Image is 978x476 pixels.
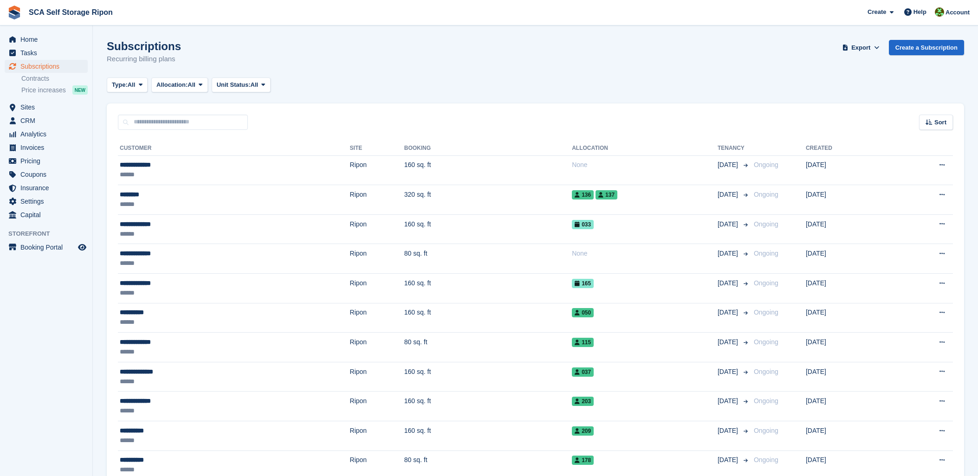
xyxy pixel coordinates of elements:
[806,141,891,156] th: Created
[572,308,594,317] span: 050
[754,456,778,463] span: Ongoing
[20,114,76,127] span: CRM
[5,141,88,154] a: menu
[20,101,76,114] span: Sites
[350,214,404,244] td: Ripon
[572,141,718,156] th: Allocation
[350,244,404,274] td: Ripon
[913,7,926,17] span: Help
[212,77,271,93] button: Unit Status: All
[404,274,572,303] td: 160 sq. ft
[118,141,350,156] th: Customer
[404,214,572,244] td: 160 sq. ft
[806,421,891,451] td: [DATE]
[718,455,740,465] span: [DATE]
[350,421,404,451] td: Ripon
[718,190,740,199] span: [DATE]
[754,368,778,375] span: Ongoing
[404,421,572,451] td: 160 sq. ft
[851,43,870,52] span: Export
[5,128,88,141] a: menu
[8,229,92,238] span: Storefront
[5,154,88,167] a: menu
[350,333,404,362] td: Ripon
[754,220,778,228] span: Ongoing
[754,427,778,434] span: Ongoing
[718,308,740,317] span: [DATE]
[935,7,944,17] img: Kelly Neesham
[754,191,778,198] span: Ongoing
[718,160,740,170] span: [DATE]
[77,242,88,253] a: Preview store
[217,80,251,90] span: Unit Status:
[5,60,88,73] a: menu
[806,362,891,392] td: [DATE]
[5,46,88,59] a: menu
[5,33,88,46] a: menu
[754,338,778,346] span: Ongoing
[112,80,128,90] span: Type:
[151,77,208,93] button: Allocation: All
[72,85,88,95] div: NEW
[156,80,188,90] span: Allocation:
[20,128,76,141] span: Analytics
[718,249,740,258] span: [DATE]
[404,362,572,392] td: 160 sq. ft
[107,40,181,52] h1: Subscriptions
[868,7,886,17] span: Create
[350,362,404,392] td: Ripon
[572,397,594,406] span: 203
[20,241,76,254] span: Booking Portal
[404,392,572,421] td: 160 sq. ft
[404,155,572,185] td: 160 sq. ft
[21,86,66,95] span: Price increases
[806,333,891,362] td: [DATE]
[20,46,76,59] span: Tasks
[806,392,891,421] td: [DATE]
[5,114,88,127] a: menu
[806,274,891,303] td: [DATE]
[5,241,88,254] a: menu
[572,279,594,288] span: 165
[20,181,76,194] span: Insurance
[7,6,21,19] img: stora-icon-8386f47178a22dfd0bd8f6a31ec36ba5ce8667c1dd55bd0f319d3a0aa187defe.svg
[806,155,891,185] td: [DATE]
[806,214,891,244] td: [DATE]
[5,208,88,221] a: menu
[20,195,76,208] span: Settings
[572,367,594,377] span: 037
[5,101,88,114] a: menu
[596,190,617,199] span: 137
[572,338,594,347] span: 115
[251,80,259,90] span: All
[754,397,778,405] span: Ongoing
[188,80,195,90] span: All
[128,80,136,90] span: All
[5,195,88,208] a: menu
[350,392,404,421] td: Ripon
[20,154,76,167] span: Pricing
[404,244,572,274] td: 80 sq. ft
[21,85,88,95] a: Price increases NEW
[404,185,572,215] td: 320 sq. ft
[841,40,881,55] button: Export
[20,141,76,154] span: Invoices
[404,303,572,333] td: 160 sq. ft
[718,337,740,347] span: [DATE]
[806,244,891,274] td: [DATE]
[572,426,594,436] span: 209
[889,40,964,55] a: Create a Subscription
[107,77,148,93] button: Type: All
[350,141,404,156] th: Site
[946,8,970,17] span: Account
[572,160,718,170] div: None
[20,33,76,46] span: Home
[5,168,88,181] a: menu
[718,278,740,288] span: [DATE]
[754,250,778,257] span: Ongoing
[404,333,572,362] td: 80 sq. ft
[404,141,572,156] th: Booking
[754,161,778,168] span: Ongoing
[20,60,76,73] span: Subscriptions
[25,5,117,20] a: SCA Self Storage Ripon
